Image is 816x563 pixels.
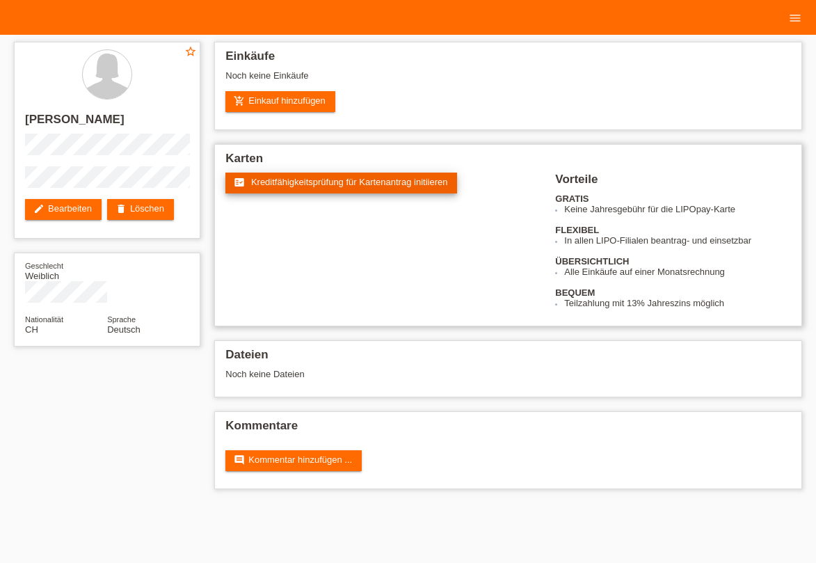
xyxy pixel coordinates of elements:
i: comment [234,454,245,466]
div: Noch keine Einkäufe [225,70,791,91]
i: menu [788,11,802,25]
span: Schweiz [25,324,38,335]
a: deleteLöschen [107,199,174,220]
li: In allen LIPO-Filialen beantrag- und einsetzbar [564,235,791,246]
i: star_border [184,45,197,58]
a: editBearbeiten [25,199,102,220]
h2: Einkäufe [225,49,791,70]
span: Deutsch [107,324,141,335]
li: Teilzahlung mit 13% Jahreszins möglich [564,298,791,308]
b: BEQUEM [555,287,595,298]
a: fact_check Kreditfähigkeitsprüfung für Kartenantrag initiieren [225,173,457,193]
a: commentKommentar hinzufügen ... [225,450,362,471]
h2: Dateien [225,348,791,369]
h2: Vorteile [555,173,791,193]
a: star_border [184,45,197,60]
i: fact_check [234,177,245,188]
a: add_shopping_cartEinkauf hinzufügen [225,91,335,112]
span: Nationalität [25,315,63,324]
div: Weiblich [25,260,107,281]
span: Kreditfähigkeitsprüfung für Kartenantrag initiieren [251,177,448,187]
b: FLEXIBEL [555,225,599,235]
i: delete [115,203,127,214]
b: GRATIS [555,193,589,204]
span: Geschlecht [25,262,63,270]
h2: Karten [225,152,791,173]
li: Alle Einkäufe auf einer Monatsrechnung [564,267,791,277]
li: Keine Jahresgebühr für die LIPOpay-Karte [564,204,791,214]
a: menu [781,13,809,22]
b: ÜBERSICHTLICH [555,256,629,267]
h2: [PERSON_NAME] [25,113,189,134]
div: Noch keine Dateien [225,369,632,379]
i: add_shopping_cart [234,95,245,106]
i: edit [33,203,45,214]
span: Sprache [107,315,136,324]
h2: Kommentare [225,419,791,440]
